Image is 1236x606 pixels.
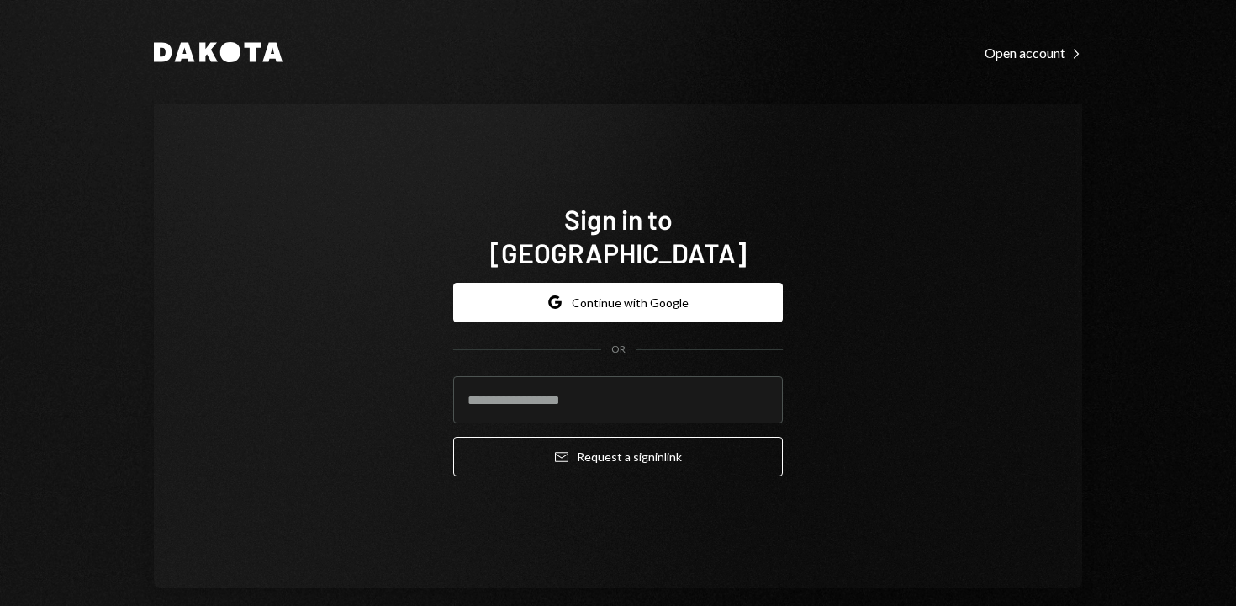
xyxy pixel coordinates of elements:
[453,283,783,322] button: Continue with Google
[453,202,783,269] h1: Sign in to [GEOGRAPHIC_DATA]
[453,437,783,476] button: Request a signinlink
[985,43,1082,61] a: Open account
[611,343,626,357] div: OR
[985,45,1082,61] div: Open account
